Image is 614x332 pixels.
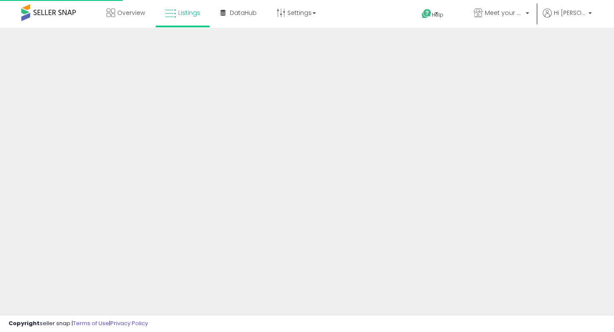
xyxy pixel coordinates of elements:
[485,9,523,17] span: Meet your needs
[230,9,257,17] span: DataHub
[554,9,586,17] span: Hi [PERSON_NAME]
[415,2,460,28] a: Help
[543,9,592,28] a: Hi [PERSON_NAME]
[432,11,443,18] span: Help
[110,319,148,327] a: Privacy Policy
[9,320,148,328] div: seller snap | |
[9,319,40,327] strong: Copyright
[421,9,432,19] i: Get Help
[73,319,109,327] a: Terms of Use
[178,9,200,17] span: Listings
[117,9,145,17] span: Overview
